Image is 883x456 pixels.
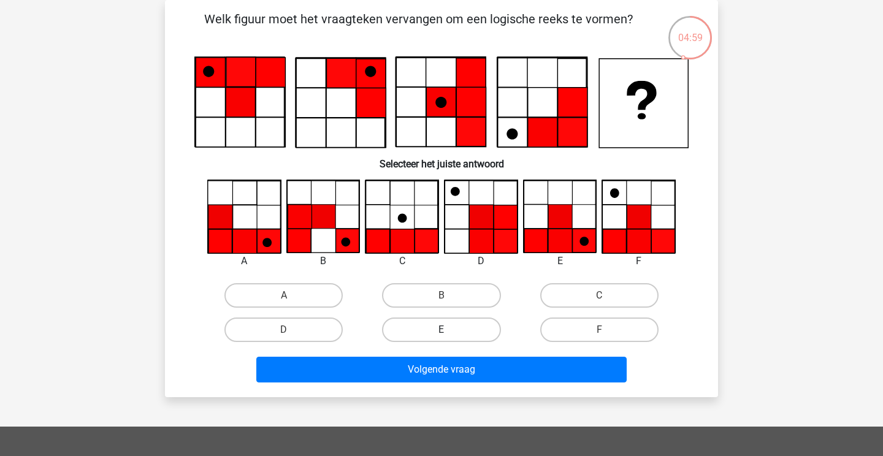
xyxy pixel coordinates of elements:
[185,10,652,47] p: Welk figuur moet het vraagteken vervangen om een logische reeks te vormen?
[514,254,606,268] div: E
[198,254,291,268] div: A
[356,254,448,268] div: C
[592,254,685,268] div: F
[224,317,343,342] label: D
[667,15,713,45] div: 04:59
[382,283,500,308] label: B
[256,357,627,382] button: Volgende vraag
[435,254,527,268] div: D
[382,317,500,342] label: E
[277,254,370,268] div: B
[540,317,659,342] label: F
[224,283,343,308] label: A
[540,283,659,308] label: C
[185,148,698,170] h6: Selecteer het juiste antwoord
